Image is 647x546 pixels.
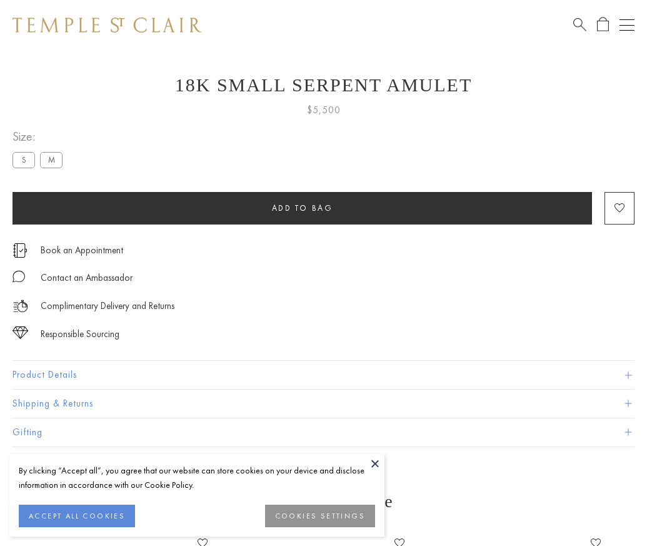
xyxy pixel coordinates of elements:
[13,18,201,33] img: Temple St. Clair
[13,270,25,283] img: MessageIcon-01_2.svg
[13,74,634,96] h1: 18K Small Serpent Amulet
[597,17,609,33] a: Open Shopping Bag
[19,463,375,492] div: By clicking “Accept all”, you agree that our website can store cookies on your device and disclos...
[13,418,634,447] button: Gifting
[41,298,174,314] p: Complimentary Delivery and Returns
[41,326,119,342] div: Responsible Sourcing
[265,505,375,527] button: COOKIES SETTINGS
[41,270,133,286] div: Contact an Ambassador
[13,243,28,258] img: icon_appointment.svg
[40,152,63,168] label: M
[13,152,35,168] label: S
[13,126,68,147] span: Size:
[573,17,586,33] a: Search
[13,192,592,225] button: Add to bag
[272,203,333,213] span: Add to bag
[13,326,28,339] img: icon_sourcing.svg
[41,243,123,257] a: Book an Appointment
[13,298,28,314] img: icon_delivery.svg
[307,102,341,118] span: $5,500
[13,361,634,389] button: Product Details
[19,505,135,527] button: ACCEPT ALL COOKIES
[619,18,634,33] button: Open navigation
[13,390,634,418] button: Shipping & Returns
